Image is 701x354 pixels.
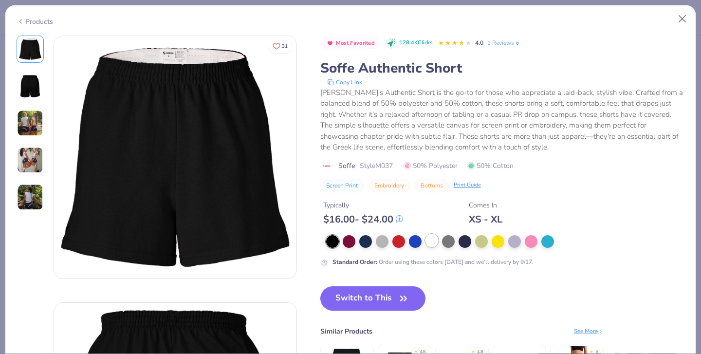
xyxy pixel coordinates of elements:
[324,77,365,87] button: copy to clipboard
[338,161,355,171] span: Soffe
[17,184,43,210] img: User generated content
[415,179,449,192] button: Bottoms
[475,39,483,47] span: 4.0
[469,200,502,210] div: Comes In
[574,327,604,335] div: See More
[471,349,475,353] div: ★
[282,44,288,49] span: 31
[469,213,502,225] div: XS - XL
[399,39,432,47] span: 128.4K Clicks
[332,258,534,266] div: Order using these colors [DATE] and we’ll delivery by 9/17.
[320,59,685,77] div: Soffe Authentic Short
[673,10,692,28] button: Close
[404,161,458,171] span: 50% Polyester
[17,110,43,136] img: User generated content
[320,162,333,170] img: brand logo
[414,349,418,353] div: ★
[320,179,364,192] button: Screen Print
[360,161,393,171] span: Style M037
[18,75,42,98] img: Back
[18,37,42,61] img: Front
[326,39,334,47] img: Most Favorited sort
[54,36,296,279] img: Front
[487,38,521,47] a: 1 Reviews
[336,40,375,46] span: Most Favorited
[323,200,403,210] div: Typically
[369,179,410,192] button: Embroidery
[17,147,43,173] img: User generated content
[454,181,481,189] div: Print Guide
[17,17,53,27] div: Products
[320,326,372,336] div: Similar Products
[320,286,426,311] button: Switch to This
[321,37,380,50] button: Badge Button
[320,87,685,153] div: [PERSON_NAME]'s Authentic Short is the go-to for those who appreciate a laid-back, stylish vibe. ...
[467,161,514,171] span: 50% Cotton
[590,349,593,353] div: ★
[438,36,471,51] div: 4.0 Stars
[323,213,403,225] div: $ 16.00 - $ 24.00
[268,39,292,53] button: Like
[332,258,377,266] strong: Standard Order :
